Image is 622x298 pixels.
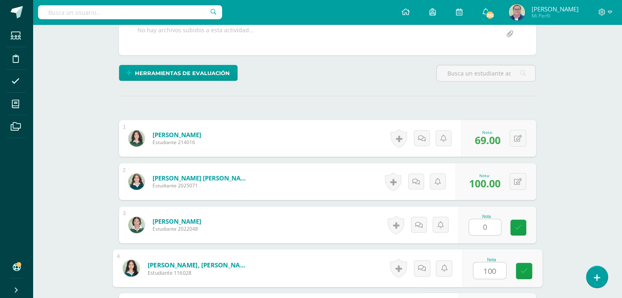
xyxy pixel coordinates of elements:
input: Busca un estudiante aquí... [437,65,535,81]
span: Estudiante 214016 [153,139,201,146]
img: 470fad6c028d5182f13ebe9b06c3ac53.png [128,130,145,147]
a: [PERSON_NAME] [153,217,201,225]
input: Busca un usuario... [38,5,222,19]
span: Estudiante 2022048 [153,225,201,232]
img: 84ab94670abcc0b35f64420388349fb4.png [128,217,145,233]
div: Nota [473,257,510,262]
span: Estudiante 2025071 [153,182,251,189]
a: [PERSON_NAME] [PERSON_NAME] [153,174,251,182]
span: Herramientas de evaluación [135,66,230,81]
div: No hay archivos subidos a esta actividad... [137,26,254,42]
input: 0-100.0 [473,262,506,279]
a: [PERSON_NAME] [153,131,201,139]
img: 74529d9ccb5ba980c3eb58d999e7ce3d.png [128,173,145,190]
a: Herramientas de evaluación [119,65,238,81]
span: Mi Perfil [531,12,578,19]
a: [PERSON_NAME], [PERSON_NAME] [147,260,248,269]
span: 69.00 [475,133,501,147]
div: Nota [469,214,505,219]
input: 0-100.0 [469,219,501,235]
span: 100.00 [469,176,501,190]
img: 630113e3c11eaf4d2372eacf1d972cf3.png [123,260,139,276]
div: Nota: [469,173,501,178]
span: [PERSON_NAME] [531,5,578,13]
span: 292 [485,11,494,20]
img: eac5640a810b8dcfe6ce893a14069202.png [509,4,525,20]
div: Nota: [475,129,501,135]
span: Estudiante 116028 [147,269,248,276]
